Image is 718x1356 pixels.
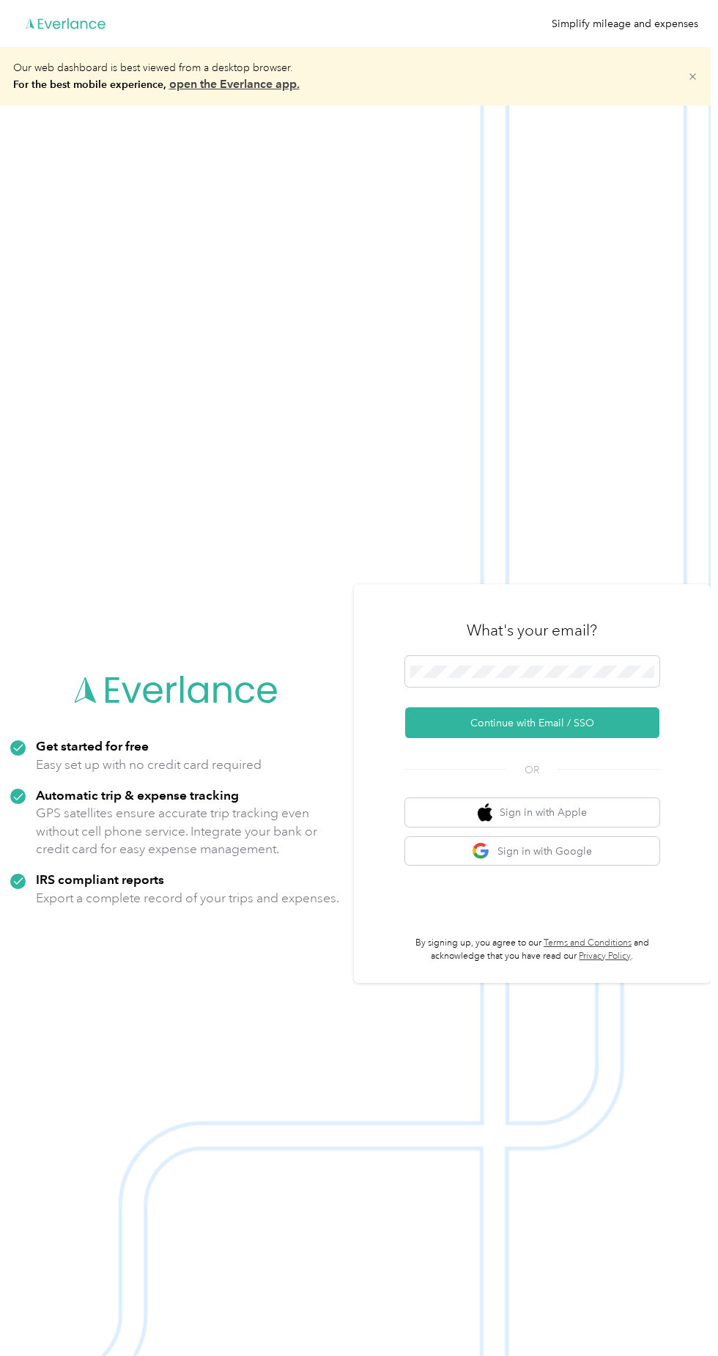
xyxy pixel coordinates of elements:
[13,78,300,91] b: For the best mobile experience,
[552,16,698,32] div: Simplify mileage and expenses
[13,60,300,93] p: Our web dashboard is best viewed from a desktop browser.
[36,872,164,887] strong: IRS compliant reports
[405,937,659,962] p: By signing up, you agree to our and acknowledge that you have read our .
[36,804,344,858] p: GPS satellites ensure accurate trip tracking even without cell phone service. Integrate your bank...
[405,837,659,866] button: google logoSign in with Google
[478,803,492,822] img: apple logo
[405,707,659,738] button: Continue with Email / SSO
[472,842,490,861] img: google logo
[36,787,239,803] strong: Automatic trip & expense tracking
[579,951,631,962] a: Privacy Policy
[405,798,659,827] button: apple logoSign in with Apple
[506,762,558,778] span: OR
[467,620,597,641] h3: What's your email?
[36,738,149,753] strong: Get started for free
[169,77,300,91] a: open the Everlance app.
[544,937,632,948] a: Terms and Conditions
[36,889,339,907] p: Export a complete record of your trips and expenses.
[36,756,262,774] p: Easy set up with no credit card required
